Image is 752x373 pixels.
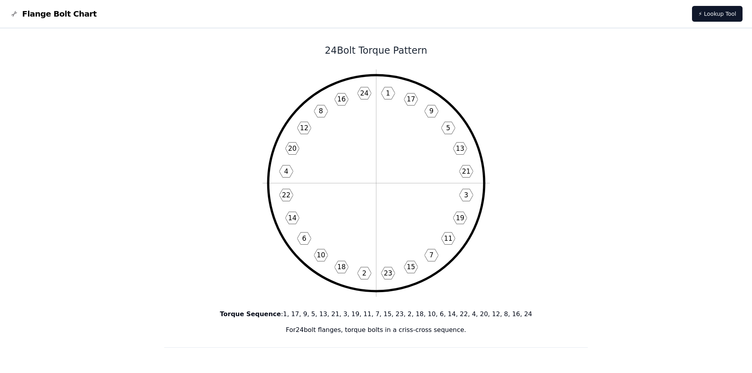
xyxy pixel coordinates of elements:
[282,191,291,199] text: 22
[9,9,19,19] img: Flange Bolt Chart Logo
[429,251,433,259] text: 7
[386,89,390,97] text: 1
[220,310,281,318] b: Torque Sequence
[456,144,464,152] text: 13
[444,234,452,242] text: 11
[319,107,323,115] text: 8
[362,269,366,277] text: 2
[429,107,433,115] text: 9
[464,191,468,199] text: 3
[462,167,471,175] text: 21
[337,95,346,103] text: 16
[288,214,296,222] text: 14
[22,8,97,19] span: Flange Bolt Chart
[456,214,464,222] text: 19
[407,263,415,271] text: 15
[692,6,743,22] a: ⚡ Lookup Tool
[164,325,588,335] p: For 24 bolt flanges, torque bolts in a criss-cross sequence.
[284,167,288,175] text: 4
[384,269,392,277] text: 23
[360,89,369,97] text: 24
[337,263,346,271] text: 18
[288,144,296,152] text: 20
[407,95,415,103] text: 17
[300,124,308,132] text: 12
[164,44,588,57] h1: 24 Bolt Torque Pattern
[164,309,588,319] p: : 1, 17, 9, 5, 13, 21, 3, 19, 11, 7, 15, 23, 2, 18, 10, 6, 14, 22, 4, 20, 12, 8, 16, 24
[9,8,97,19] a: Flange Bolt Chart LogoFlange Bolt Chart
[446,124,450,132] text: 5
[317,251,325,259] text: 10
[302,234,306,242] text: 6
